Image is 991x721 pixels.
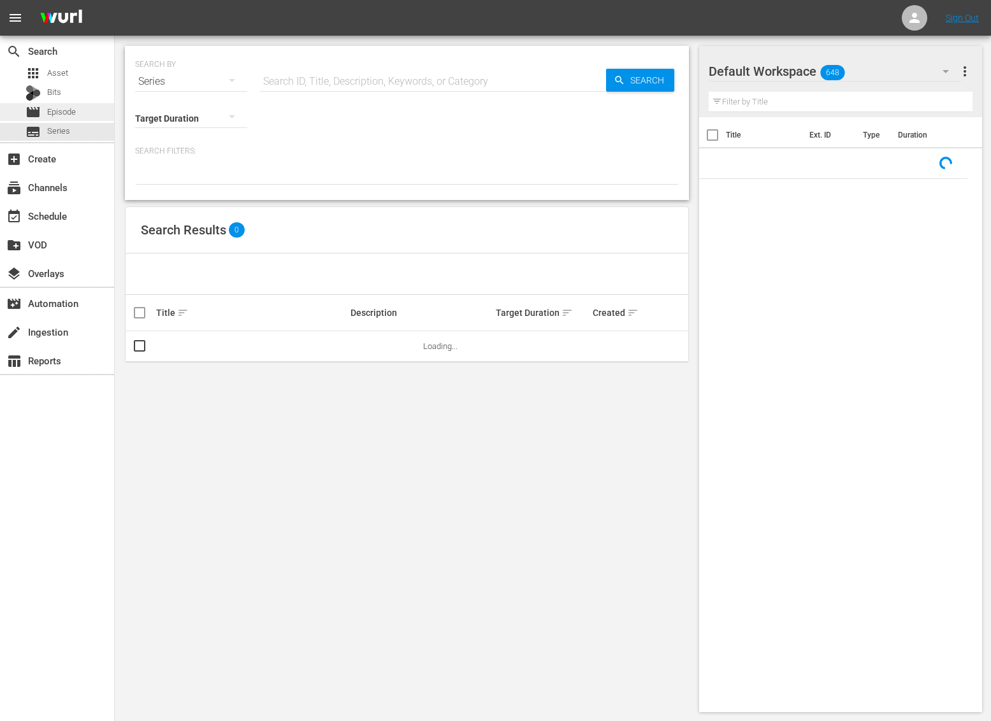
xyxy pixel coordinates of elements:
[156,305,347,320] div: Title
[606,69,674,92] button: Search
[25,85,41,101] div: Bits
[31,3,92,33] img: ans4CAIJ8jUAAAAAAAAAAAAAAAAAAAAAAAAgQb4GAAAAAAAAAAAAAAAAAAAAAAAAJMjXAAAAAAAAAAAAAAAAAAAAAAAAgAT5G...
[561,307,573,318] span: sort
[229,222,245,238] span: 0
[141,222,226,238] span: Search Results
[423,341,458,351] span: Loading...
[6,266,22,282] span: Overlays
[47,86,61,99] span: Bits
[6,152,22,167] span: Create
[627,307,639,318] span: sort
[47,106,76,118] span: Episode
[25,104,41,120] span: Episode
[6,325,22,340] span: Ingestion
[8,10,23,25] span: menu
[135,64,247,99] div: Series
[946,13,979,23] a: Sign Out
[593,305,637,320] div: Created
[726,117,802,153] th: Title
[855,117,890,153] th: Type
[25,66,41,81] span: Asset
[6,180,22,196] span: Channels
[47,67,68,80] span: Asset
[957,64,973,79] span: more_vert
[6,44,22,59] span: Search
[135,146,679,157] p: Search Filters:
[47,125,70,138] span: Series
[496,305,589,320] div: Target Duration
[6,209,22,224] span: Schedule
[6,353,22,369] span: Reports
[351,308,492,318] div: Description
[820,59,844,86] span: 648
[802,117,856,153] th: Ext. ID
[25,124,41,139] span: Series
[6,296,22,311] span: Automation
[177,307,189,318] span: sort
[625,69,674,92] span: Search
[709,54,962,89] div: Default Workspace
[890,117,967,153] th: Duration
[6,238,22,253] span: VOD
[957,56,973,87] button: more_vert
